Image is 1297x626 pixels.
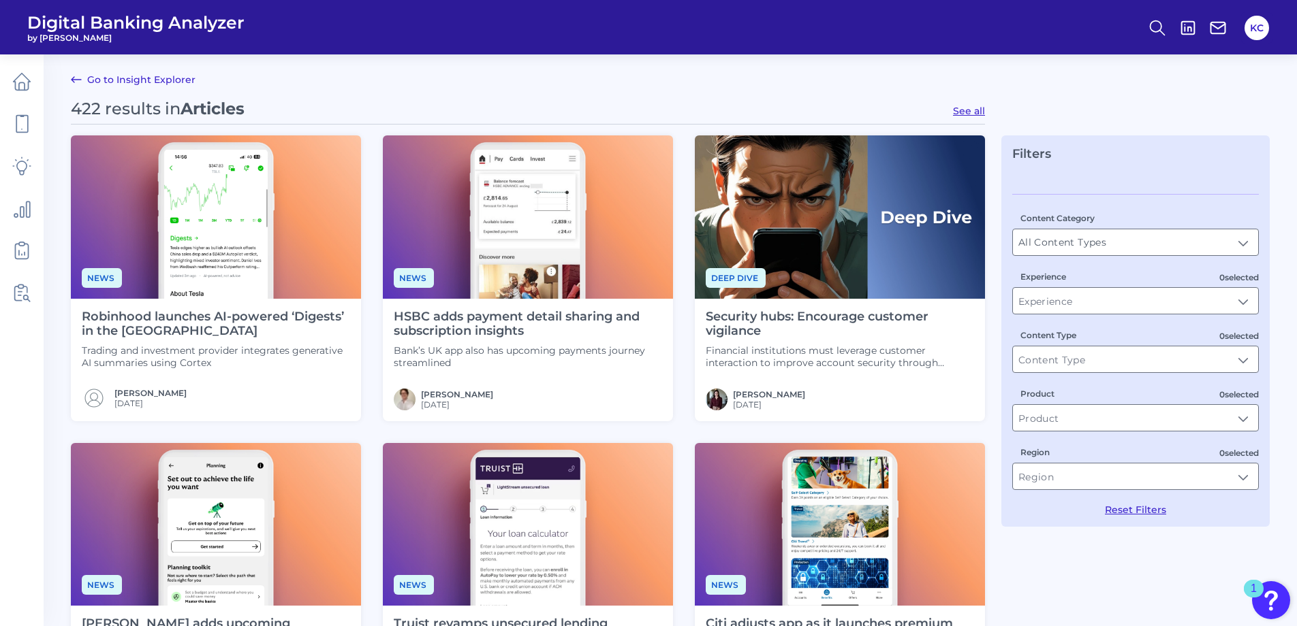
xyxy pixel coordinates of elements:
[114,388,187,398] a: [PERSON_NAME]
[82,268,122,288] span: News
[706,271,766,284] a: Deep dive
[733,389,805,399] a: [PERSON_NAME]
[1020,389,1054,399] label: Product
[82,578,122,591] a: News
[394,578,434,591] a: News
[706,575,746,595] span: News
[1245,16,1269,40] button: KC
[1013,405,1258,431] input: Product
[71,99,245,118] div: 422 results in
[71,443,361,606] img: News - Phone (4).png
[1013,346,1258,372] input: Content Type
[71,135,361,299] img: News - Phone (1).png
[394,389,416,410] img: MIchael McCaw
[1020,447,1050,457] label: Region
[1013,288,1258,314] input: Experience
[1251,589,1257,606] div: 1
[706,578,746,591] a: News
[27,33,245,43] span: by [PERSON_NAME]
[383,443,673,606] img: News - Phone (3).png
[706,268,766,288] span: Deep dive
[1013,463,1258,489] input: Region
[706,389,728,410] img: RNFetchBlobTmp_0b8yx2vy2p867rz195sbp4h.png
[1105,504,1166,516] button: Reset Filters
[394,268,434,288] span: News
[394,310,662,339] h4: HSBC adds payment detail sharing and subscription insights
[82,575,122,595] span: News
[695,135,985,299] img: Deep Dives with Right Label.png
[27,12,245,33] span: Digital Banking Analyzer
[82,344,350,369] p: Trading and investment provider integrates generative AI summaries using Cortex
[181,99,245,118] span: Articles
[706,310,974,339] h4: Security hubs: Encourage customer vigilance
[695,443,985,606] img: News - Phone (1).png
[114,398,187,408] span: [DATE]
[1020,330,1076,340] label: Content Type
[394,271,434,284] a: News
[82,310,350,339] h4: Robinhood launches AI-powered ‘Digests’ in the [GEOGRAPHIC_DATA]
[1252,581,1290,619] button: Open Resource Center, 1 new notification
[421,399,493,410] span: [DATE]
[953,105,985,117] button: See all
[421,389,493,399] a: [PERSON_NAME]
[1020,271,1066,282] label: Experience
[706,344,974,369] p: Financial institutions must leverage customer interaction to improve account security through ded...
[1012,146,1051,161] span: Filters
[394,344,662,369] p: Bank’s UK app also has upcoming payments journey streamlined
[733,399,805,410] span: [DATE]
[383,135,673,299] img: News - Phone.png
[82,271,122,284] a: News
[1020,213,1095,223] label: Content Category
[394,575,434,595] span: News
[71,71,196,88] a: Go to Insight Explorer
